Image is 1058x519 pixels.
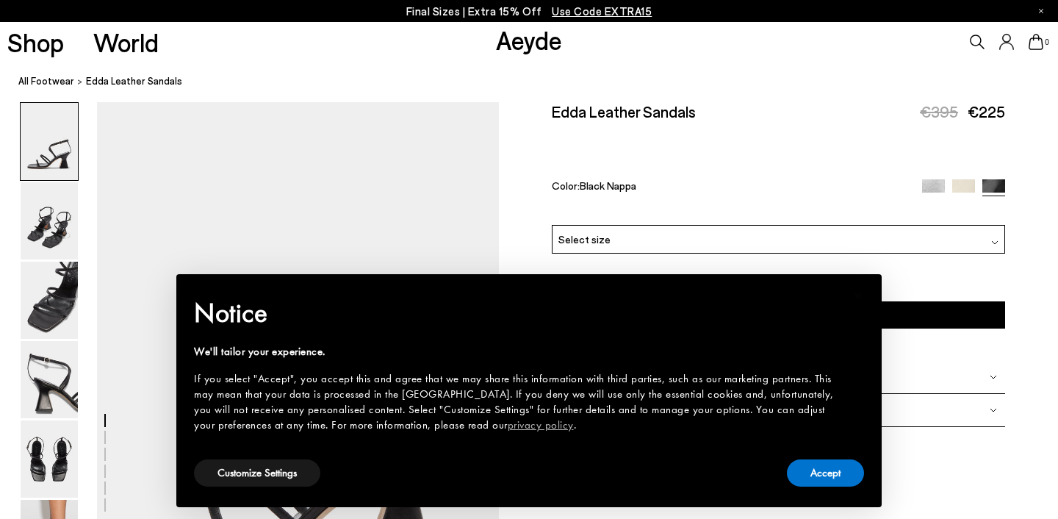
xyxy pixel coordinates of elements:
p: Final Sizes | Extra 15% Off [406,2,652,21]
a: privacy policy [508,418,574,432]
span: × [854,284,863,307]
div: If you select "Accept", you accept this and agree that we may share this information with third p... [194,371,841,433]
h2: Notice [194,294,841,332]
a: Shop [7,29,64,55]
img: Edda Leather Sandals - Image 1 [21,103,78,180]
a: All Footwear [18,74,74,89]
div: Color: [552,179,907,196]
button: Customize Settings [194,459,320,487]
h2: Edda Leather Sandals [552,102,696,121]
img: svg%3E [991,239,998,246]
a: Aeyde [496,24,562,55]
span: €225 [968,102,1005,121]
img: Edda Leather Sandals - Image 4 [21,341,78,418]
img: Edda Leather Sandals - Image 5 [21,420,78,498]
span: Select size [558,232,611,247]
span: Black Nappa [580,179,636,192]
img: svg%3E [990,407,997,414]
nav: breadcrumb [18,62,1058,102]
a: World [93,29,159,55]
img: svg%3E [990,373,997,381]
button: Close this notice [841,279,876,314]
a: 0 [1029,34,1043,50]
span: €395 [920,102,958,121]
img: Edda Leather Sandals - Image 3 [21,262,78,339]
img: Edda Leather Sandals - Image 2 [21,182,78,259]
div: We'll tailor your experience. [194,344,841,359]
button: Accept [787,459,864,487]
span: Navigate to /collections/ss25-final-sizes [552,4,652,18]
span: Edda Leather Sandals [86,74,182,89]
span: 0 [1043,38,1051,46]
